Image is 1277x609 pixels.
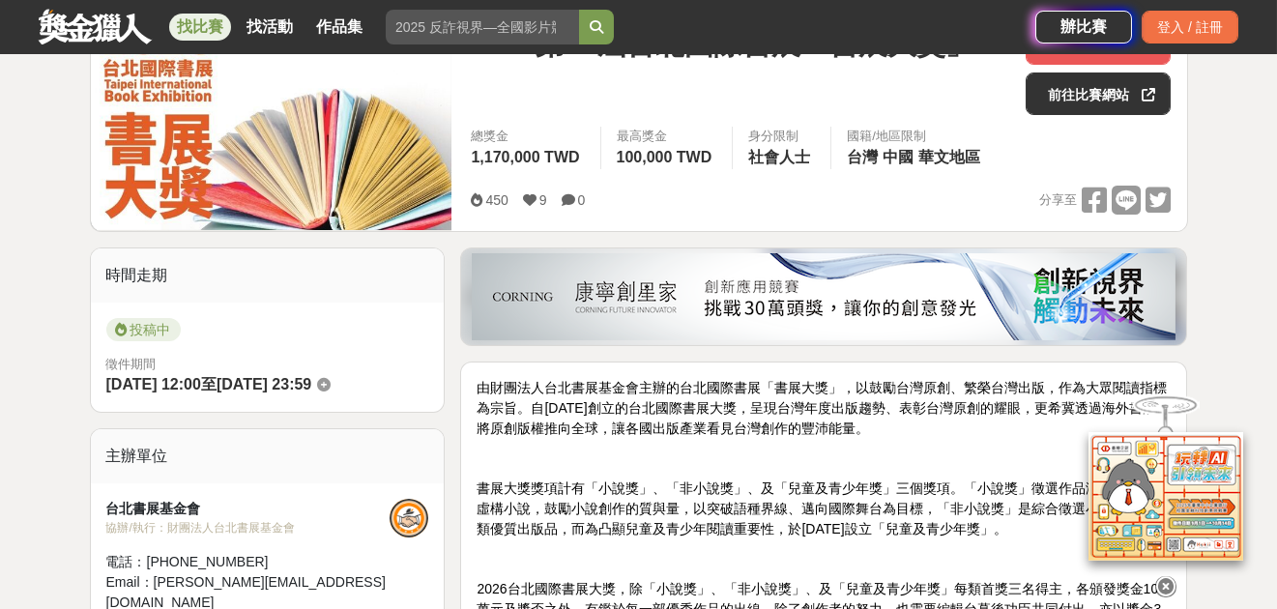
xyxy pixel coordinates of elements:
[471,149,579,165] span: 1,170,000 TWD
[748,149,810,165] span: 社會人士
[1142,11,1238,43] div: 登入 / 註冊
[1026,72,1171,115] a: 前往比賽網站
[106,519,391,536] div: 協辦/執行： 財團法人台北書展基金會
[477,480,1167,516] span: 書展大獎獎項計有「小說獎」、「非小說獎」、及「兒童及青少年獎」三個獎項。「小說獎」徵選作品涵蓋各類型的虛構小說，
[91,248,445,303] div: 時間走期
[217,376,311,392] span: [DATE] 23:59
[485,192,508,208] span: 450
[471,127,584,146] span: 總獎金
[531,400,749,416] span: 自[DATE]創立的台北國際書展大獎，
[239,14,301,41] a: 找活動
[106,376,201,392] span: [DATE] 12:00
[937,501,1153,516] span: 「非小說獎」是綜合徵選小說之外的
[1035,11,1132,43] a: 辦比賽
[106,318,181,341] span: 投稿中
[748,127,815,146] div: 身分限制
[539,192,547,208] span: 9
[106,499,391,519] div: 台北書展基金會
[1039,186,1077,215] span: 分享至
[91,429,445,483] div: 主辦單位
[918,149,980,165] span: 華文地區
[477,380,1167,416] span: 由財團法人台北書展基金會主辦的台北國際書展「書展大獎」，以鼓勵台灣原創、繁榮台灣出版，作為大眾閱讀指標為宗旨。
[91,7,452,230] img: Cover Image
[578,192,586,208] span: 0
[308,14,370,41] a: 作品集
[106,552,391,572] div: 電話： [PHONE_NUMBER]
[750,400,1034,416] span: 呈現台灣年度出版趨勢、表彰台灣原創的耀眼，
[472,253,1175,340] img: be6ed63e-7b41-4cb8-917a-a53bd949b1b4.png
[477,501,1167,536] span: 各類優質出版品，而為凸顯兒童及青少年閱讀重要性，於[DATE]設立「兒童及青少年獎」。
[544,501,937,516] span: 鼓勵小說創作的質與量，以突破語種界線、邁向國際舞台為目標，
[386,10,579,44] input: 2025 反詐視界—全國影片競賽
[106,357,157,371] span: 徵件期間
[617,149,712,165] span: 100,000 TWD
[883,149,914,165] span: 中國
[201,376,217,392] span: 至
[847,127,985,146] div: 國籍/地區限制
[847,149,878,165] span: 台灣
[1088,432,1243,561] img: d2146d9a-e6f6-4337-9592-8cefde37ba6b.png
[477,581,561,596] span: 2026台北國際
[477,400,1169,436] span: 更希冀透過海外書展，將原創版權推向全球，讓各國出版產業看見台灣創作的豐沛能量。
[617,127,717,146] span: 最高獎金
[169,14,231,41] a: 找比賽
